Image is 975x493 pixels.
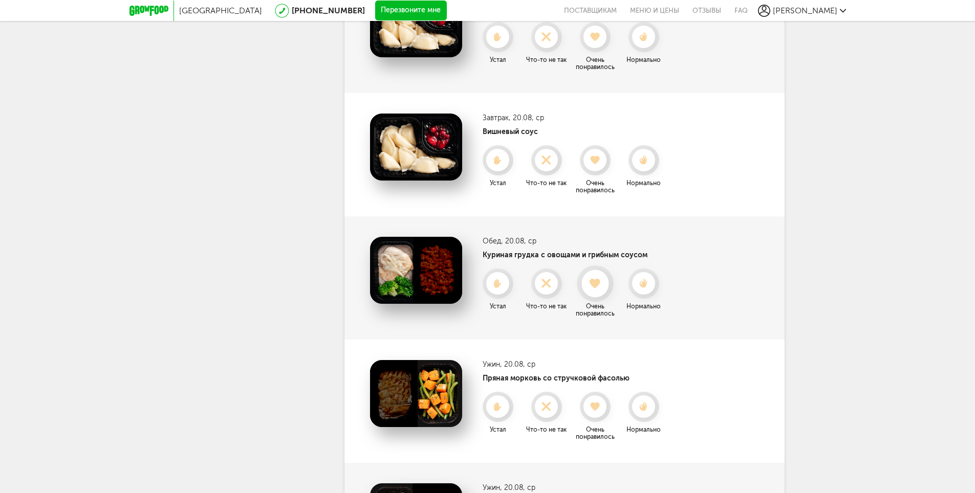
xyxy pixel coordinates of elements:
[572,180,618,194] div: Очень понравилось
[524,426,570,433] div: Что-то не так
[572,426,618,440] div: Очень понравилось
[475,426,521,433] div: Устал
[773,6,837,15] span: [PERSON_NAME]
[483,374,667,383] h4: Пряная морковь со стручковой фасолью
[475,303,521,310] div: Устал
[375,1,447,21] button: Перезвоните мне
[483,360,667,369] h3: Ужин
[572,56,618,71] div: Очень понравилось
[621,180,667,187] div: Нормально
[621,303,667,310] div: Нормально
[483,251,667,259] h4: Куриная грудка с овощами и грибным соусом
[292,6,365,15] a: [PHONE_NUMBER]
[475,180,521,187] div: Устал
[483,483,667,492] h3: Ужин
[370,360,462,427] img: Пряная морковь со стручковой фасолью
[621,426,667,433] div: Нормально
[475,56,521,63] div: Устал
[509,114,544,122] span: , 20.08, ср
[524,180,570,187] div: Что-то не так
[572,303,618,317] div: Очень понравилось
[500,483,535,492] span: , 20.08, ср
[621,56,667,63] div: Нормально
[483,237,667,245] h3: Обед
[524,303,570,310] div: Что-то не так
[500,360,535,369] span: , 20.08, ср
[370,237,462,304] img: Куриная грудка с овощами и грибным соусом
[483,114,667,122] h3: Завтрак
[501,237,536,245] span: , 20.08, ср
[524,56,570,63] div: Что-то не так
[370,114,462,181] img: Вишневый соус
[483,127,667,136] h4: Вишневый соус
[179,6,262,15] span: [GEOGRAPHIC_DATA]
